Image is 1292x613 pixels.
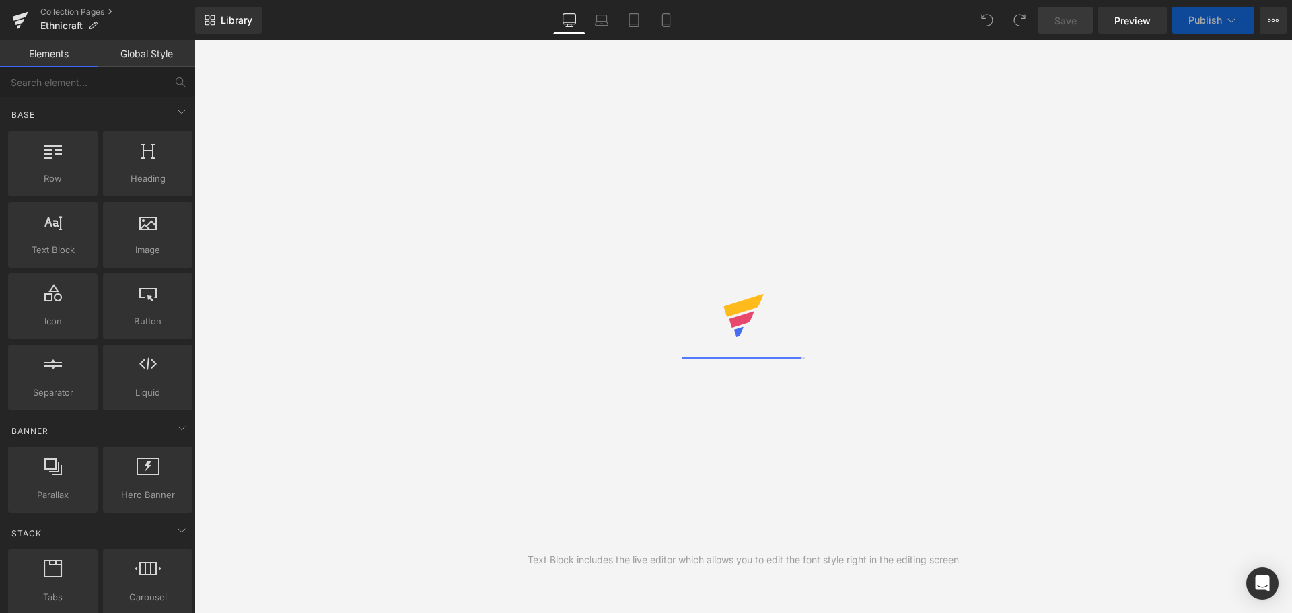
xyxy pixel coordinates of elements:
a: Preview [1098,7,1167,34]
span: Base [10,108,36,121]
button: More [1260,7,1287,34]
span: Parallax [12,488,94,502]
span: Stack [10,527,43,540]
span: Ethnicraft [40,20,83,31]
div: Open Intercom Messenger [1246,567,1279,600]
span: Icon [12,314,94,328]
a: New Library [195,7,262,34]
span: Hero Banner [107,488,188,502]
a: Mobile [650,7,682,34]
span: Preview [1114,13,1151,28]
span: Row [12,172,94,186]
span: Image [107,243,188,257]
a: Desktop [553,7,585,34]
a: Global Style [98,40,195,67]
button: Publish [1172,7,1254,34]
span: Publish [1188,15,1222,26]
span: Heading [107,172,188,186]
a: Laptop [585,7,618,34]
button: Redo [1006,7,1033,34]
a: Collection Pages [40,7,195,17]
span: Separator [12,386,94,400]
span: Carousel [107,590,188,604]
span: Library [221,14,252,26]
span: Tabs [12,590,94,604]
span: Text Block [12,243,94,257]
a: Tablet [618,7,650,34]
span: Banner [10,425,50,437]
button: Undo [974,7,1001,34]
span: Button [107,314,188,328]
span: Liquid [107,386,188,400]
span: Save [1054,13,1077,28]
div: Text Block includes the live editor which allows you to edit the font style right in the editing ... [528,552,959,567]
